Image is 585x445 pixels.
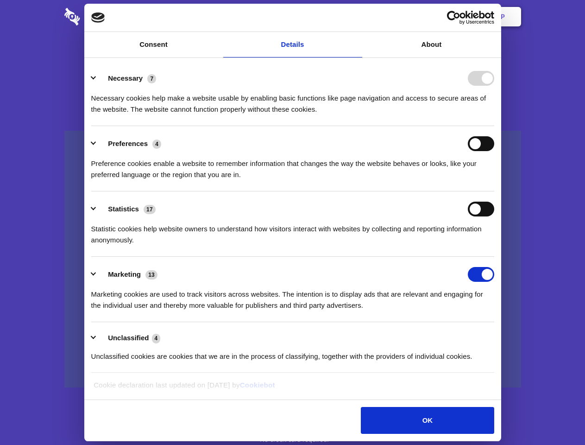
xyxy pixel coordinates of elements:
label: Statistics [108,205,139,213]
button: Statistics (17) [91,202,162,216]
a: Consent [84,32,223,57]
a: About [362,32,501,57]
span: 4 [152,334,161,343]
img: logo [91,13,105,23]
div: Necessary cookies help make a website usable by enabling basic functions like page navigation and... [91,86,494,115]
button: Marketing (13) [91,267,164,282]
a: Login [420,2,460,31]
div: Unclassified cookies are cookies that we are in the process of classifying, together with the pro... [91,344,494,362]
a: Contact [376,2,418,31]
img: logo-wordmark-white-trans-d4663122ce5f474addd5e946df7df03e33cb6a1c49d2221995e7729f52c070b2.svg [64,8,144,25]
button: Unclassified (4) [91,332,166,344]
div: Marketing cookies are used to track visitors across websites. The intention is to display ads tha... [91,282,494,311]
a: Wistia video thumbnail [64,131,521,388]
iframe: Drift Widget Chat Controller [539,399,574,434]
span: 13 [145,270,157,280]
div: Statistic cookies help website owners to understand how visitors interact with websites by collec... [91,216,494,246]
div: Cookie declaration last updated on [DATE] by [87,380,498,398]
div: Preference cookies enable a website to remember information that changes the way the website beha... [91,151,494,180]
label: Preferences [108,140,148,147]
a: Pricing [272,2,312,31]
button: OK [361,407,494,434]
a: Cookiebot [240,381,275,389]
button: Preferences (4) [91,136,167,151]
label: Necessary [108,74,143,82]
a: Usercentrics Cookiebot - opens in a new window [413,11,494,25]
button: Necessary (7) [91,71,162,86]
a: Details [223,32,362,57]
h4: Auto-redaction of sensitive data, encrypted data sharing and self-destructing private chats. Shar... [64,84,521,115]
span: 4 [152,140,161,149]
h1: Eliminate Slack Data Loss. [64,42,521,75]
span: 7 [147,74,156,83]
span: 17 [144,205,156,214]
label: Marketing [108,270,141,278]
